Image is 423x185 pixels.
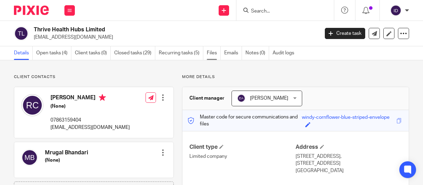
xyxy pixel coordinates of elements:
p: Master code for secure communications and files [188,114,302,128]
h5: (None) [45,157,88,164]
h5: (None) [50,103,130,110]
p: Client contacts [14,74,174,80]
input: Search [250,8,313,15]
p: More details [182,74,409,80]
h4: Address [296,144,402,151]
img: svg%3E [390,5,401,16]
a: Create task [325,28,365,39]
i: Primary [99,94,106,101]
a: Client tasks (0) [75,46,111,60]
p: [STREET_ADDRESS] [296,160,402,167]
h4: Client type [189,144,296,151]
a: Audit logs [273,46,298,60]
img: svg%3E [21,149,38,166]
a: Recurring tasks (5) [159,46,203,60]
a: Emails [224,46,242,60]
a: Open tasks (4) [36,46,71,60]
h4: [PERSON_NAME] [50,94,130,103]
p: 07863159404 [50,117,130,124]
p: Limited company [189,153,296,160]
a: Closed tasks (29) [114,46,155,60]
p: [EMAIL_ADDRESS][DOMAIN_NAME] [50,124,130,131]
img: svg%3E [237,94,245,102]
img: svg%3E [14,26,29,41]
a: Files [207,46,221,60]
h3: Client manager [189,95,225,102]
img: svg%3E [21,94,44,116]
div: windy-cornflower-blue-striped-envelope [302,114,390,122]
h2: Thrive Health Hubs Limited [34,26,258,33]
a: Notes (0) [245,46,269,60]
h4: Mrugal Bhandari [45,149,88,156]
p: [EMAIL_ADDRESS][DOMAIN_NAME] [34,34,314,41]
p: [STREET_ADDRESS], [296,153,402,160]
img: Pixie [14,6,49,15]
span: [PERSON_NAME] [250,96,288,101]
p: [GEOGRAPHIC_DATA] [296,167,402,174]
a: Details [14,46,33,60]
